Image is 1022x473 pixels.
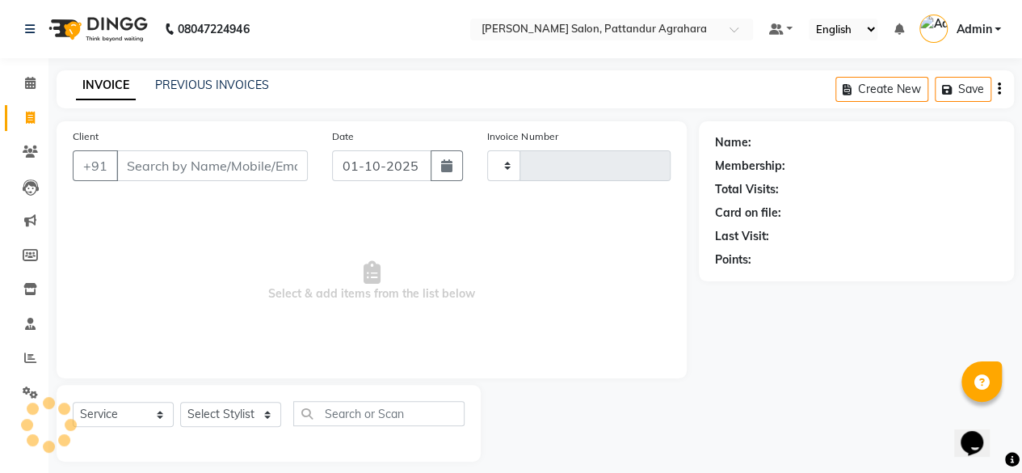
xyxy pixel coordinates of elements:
[935,77,991,102] button: Save
[715,251,751,268] div: Points:
[715,181,779,198] div: Total Visits:
[332,129,354,144] label: Date
[178,6,249,52] b: 08047224946
[487,129,557,144] label: Invoice Number
[956,21,991,38] span: Admin
[715,228,769,245] div: Last Visit:
[715,158,785,175] div: Membership:
[73,150,118,181] button: +91
[835,77,928,102] button: Create New
[919,15,948,43] img: Admin
[41,6,152,52] img: logo
[293,401,465,426] input: Search or Scan
[715,134,751,151] div: Name:
[954,408,1006,457] iframe: chat widget
[155,78,269,92] a: PREVIOUS INVOICES
[73,129,99,144] label: Client
[76,71,136,100] a: INVOICE
[116,150,308,181] input: Search by Name/Mobile/Email/Code
[73,201,671,362] span: Select & add items from the list below
[715,205,781,222] div: Card on file:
